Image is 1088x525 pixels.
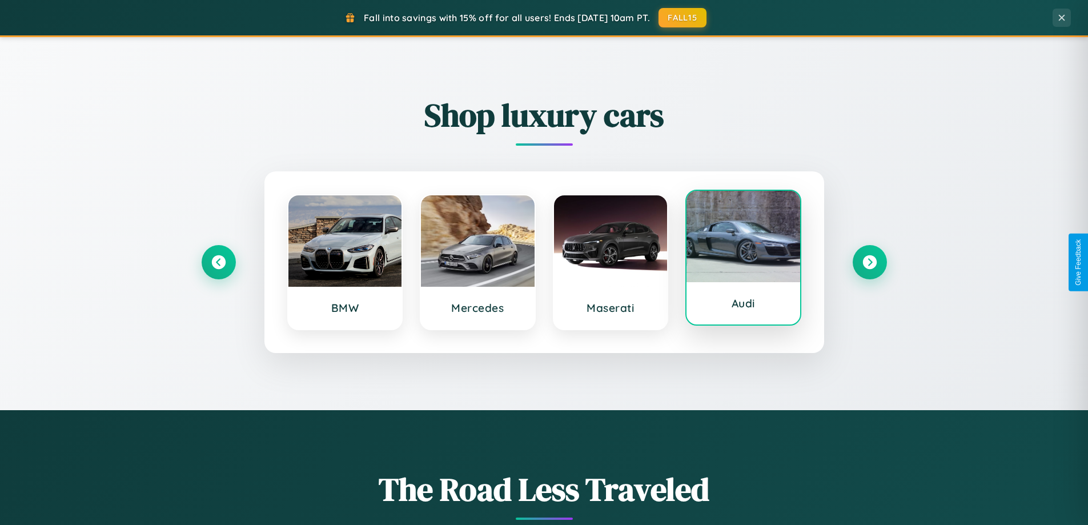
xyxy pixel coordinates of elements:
[432,301,523,315] h3: Mercedes
[1074,239,1082,286] div: Give Feedback
[659,8,706,27] button: FALL15
[565,301,656,315] h3: Maserati
[300,301,391,315] h3: BMW
[202,93,887,137] h2: Shop luxury cars
[202,467,887,511] h1: The Road Less Traveled
[698,296,789,310] h3: Audi
[364,12,650,23] span: Fall into savings with 15% off for all users! Ends [DATE] 10am PT.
